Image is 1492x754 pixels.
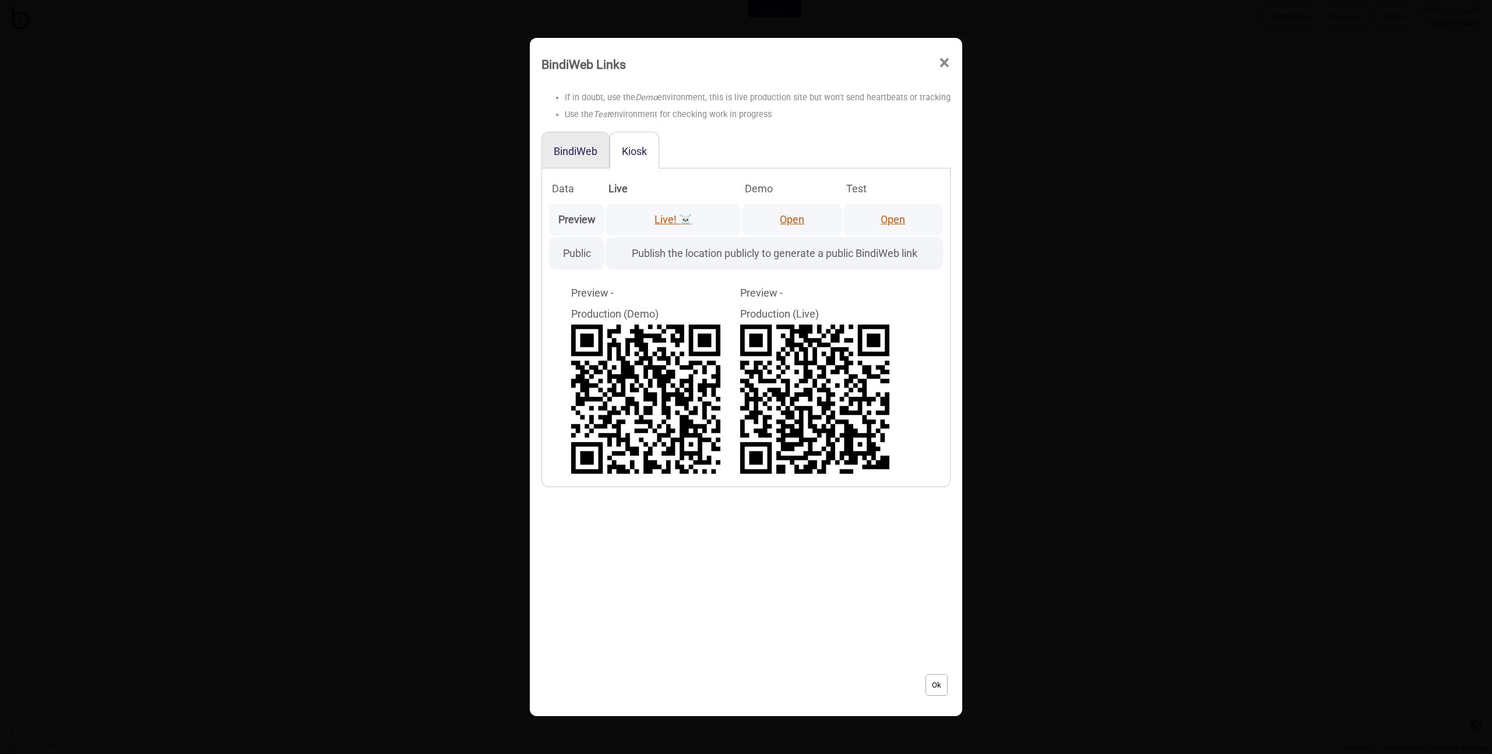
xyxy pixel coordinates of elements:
[843,175,943,202] th: Test
[780,213,804,226] a: Open
[565,107,951,124] li: Use the environment for checking work in progress
[740,283,833,481] div: Preview - Production (Live)
[541,52,626,77] div: BindiWeb Links
[549,175,604,202] th: Data
[565,90,951,107] li: If in doubt, use the environment, this is live production site but won't send heartbeats or tracking
[606,237,943,270] td: Publish the location publicly to generate a public BindiWeb link
[554,145,597,157] button: BindiWeb
[742,175,842,202] th: Demo
[549,237,604,270] td: Public
[654,213,692,226] a: Live! ☠️
[593,110,610,119] i: Test
[635,93,657,103] i: Demo
[926,674,948,696] button: Ok
[608,182,628,195] strong: Live
[881,213,905,226] a: Open
[938,44,951,82] span: ×
[558,213,596,226] strong: Preview
[571,283,664,481] div: Preview - Production (Demo)
[622,145,647,157] button: Kiosk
